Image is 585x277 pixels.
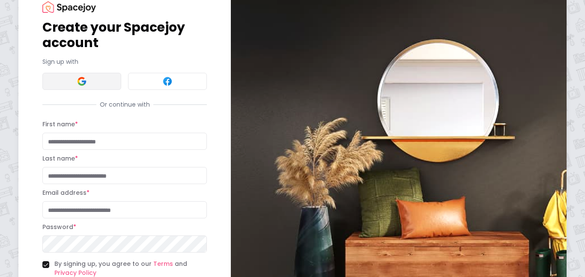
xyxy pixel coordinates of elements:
h1: Create your Spacejoy account [42,20,207,51]
img: Spacejoy Logo [42,1,96,13]
p: Sign up with [42,57,207,66]
label: Password [42,223,76,231]
label: First name [42,120,78,128]
a: Terms [153,259,173,268]
a: Privacy Policy [54,268,96,277]
label: Email address [42,188,90,197]
label: Last name [42,154,78,163]
img: Google signin [77,76,87,86]
span: Or continue with [96,100,153,109]
img: Facebook signin [162,76,173,86]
